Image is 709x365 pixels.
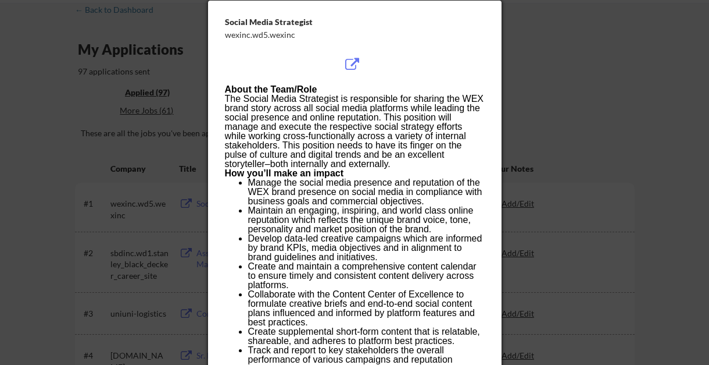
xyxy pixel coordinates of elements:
[248,178,482,206] span: Manage the social media presence and reputation of the WEX brand presence on social media in comp...
[248,289,475,327] span: Collaborate with the Content Center of Excellence to formulate creative briefs and end-to-end soc...
[225,84,317,94] b: About the Team/Role
[225,29,426,41] div: wexinc.wd5.wexinc
[248,233,482,262] span: Develop data-led creative campaigns which are informed by brand KPIs, media objectives and in ali...
[248,205,474,234] span: Maintain an engaging, inspiring, and world class online reputation which reflects the unique bran...
[225,16,426,28] div: Social Media Strategist
[225,168,344,178] b: How you’ll make an impact
[225,94,484,169] span: The Social Media Strategist is responsible for sharing the WEX brand story across all social medi...
[248,327,480,346] span: Create supplemental short-form content that is relatable, shareable, and adheres to platform best...
[248,261,477,290] span: Create and maintain a comprehensive content calendar to ensure timely and consistent content deli...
